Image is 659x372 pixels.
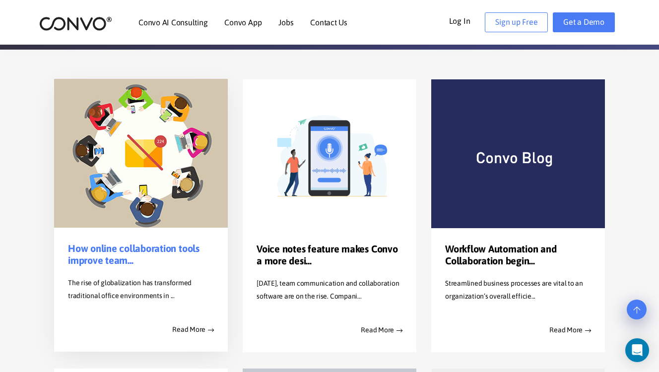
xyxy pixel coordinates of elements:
p: [DATE], team communication and collaboration software are on the rise. Compani... [257,277,402,303]
a: Read More [361,323,402,336]
a: Convo AI Consulting [138,18,207,26]
a: Get a Demo [553,12,615,32]
img: image_not_found [243,105,416,203]
a: Sign up Free [485,12,548,32]
img: logo_2.png [39,16,112,31]
a: Convo App [224,18,262,26]
a: How online collaboration tools improve team... [68,243,214,266]
a: Log In [449,12,485,28]
a: Read More [172,323,214,336]
p: Streamlined business processes are vital to an organization’s overall efficie... [445,277,591,303]
a: Read More [549,323,591,336]
p: The rise of globalization has transformed traditional office environments in ... [68,276,214,302]
img: image_not_found [431,79,605,253]
a: Jobs [278,18,293,26]
a: Workflow Automation and Collaboration begin... [445,243,591,267]
a: Voice notes feature makes Convo a more desi... [257,243,402,267]
div: Open Intercom Messenger [625,338,649,362]
a: Contact Us [310,18,347,26]
img: image_not_found [54,79,228,228]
